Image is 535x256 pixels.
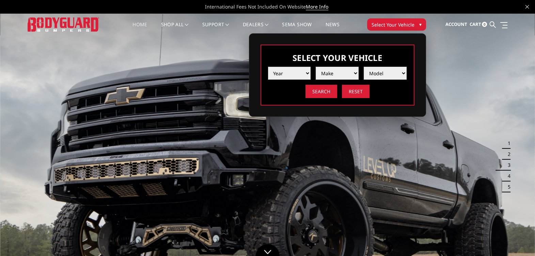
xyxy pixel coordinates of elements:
[367,18,426,31] button: Select Your Vehicle
[419,21,422,28] span: ▾
[469,21,481,27] span: Cart
[268,52,407,63] h3: Select Your Vehicle
[504,149,510,160] button: 2 of 5
[306,3,328,10] a: More Info
[342,85,369,98] input: Reset
[445,15,467,34] a: Account
[28,17,99,31] img: BODYGUARD BUMPERS
[504,138,510,149] button: 1 of 5
[282,22,312,35] a: SEMA Show
[504,171,510,181] button: 4 of 5
[504,160,510,171] button: 3 of 5
[372,21,414,28] span: Select Your Vehicle
[305,85,337,98] input: Search
[445,21,467,27] span: Account
[132,22,147,35] a: Home
[202,22,229,35] a: Support
[316,67,359,80] select: Please select the value from list.
[482,22,487,27] span: 0
[243,22,269,35] a: Dealers
[256,244,280,256] a: Click to Down
[504,181,510,192] button: 5 of 5
[325,22,339,35] a: News
[469,15,487,34] a: Cart 0
[161,22,189,35] a: shop all
[268,67,311,80] select: Please select the value from list.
